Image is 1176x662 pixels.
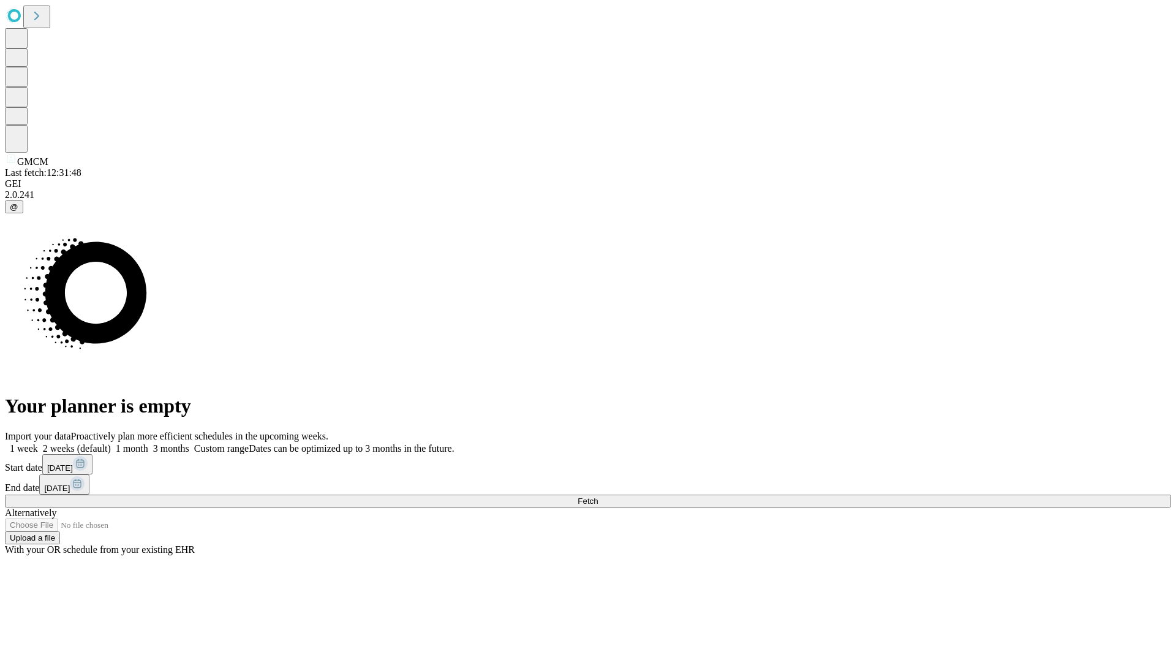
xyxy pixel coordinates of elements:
[39,474,89,495] button: [DATE]
[5,200,23,213] button: @
[44,484,70,493] span: [DATE]
[10,443,38,454] span: 1 week
[5,178,1171,189] div: GEI
[116,443,148,454] span: 1 month
[578,496,598,506] span: Fetch
[5,544,195,555] span: With your OR schedule from your existing EHR
[5,495,1171,508] button: Fetch
[249,443,454,454] span: Dates can be optimized up to 3 months in the future.
[153,443,189,454] span: 3 months
[5,431,71,441] span: Import your data
[5,395,1171,417] h1: Your planner is empty
[47,463,73,473] span: [DATE]
[5,531,60,544] button: Upload a file
[5,508,56,518] span: Alternatively
[5,474,1171,495] div: End date
[42,454,92,474] button: [DATE]
[5,189,1171,200] div: 2.0.241
[10,202,18,211] span: @
[71,431,328,441] span: Proactively plan more efficient schedules in the upcoming weeks.
[194,443,249,454] span: Custom range
[17,156,48,167] span: GMCM
[5,454,1171,474] div: Start date
[5,167,81,178] span: Last fetch: 12:31:48
[43,443,111,454] span: 2 weeks (default)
